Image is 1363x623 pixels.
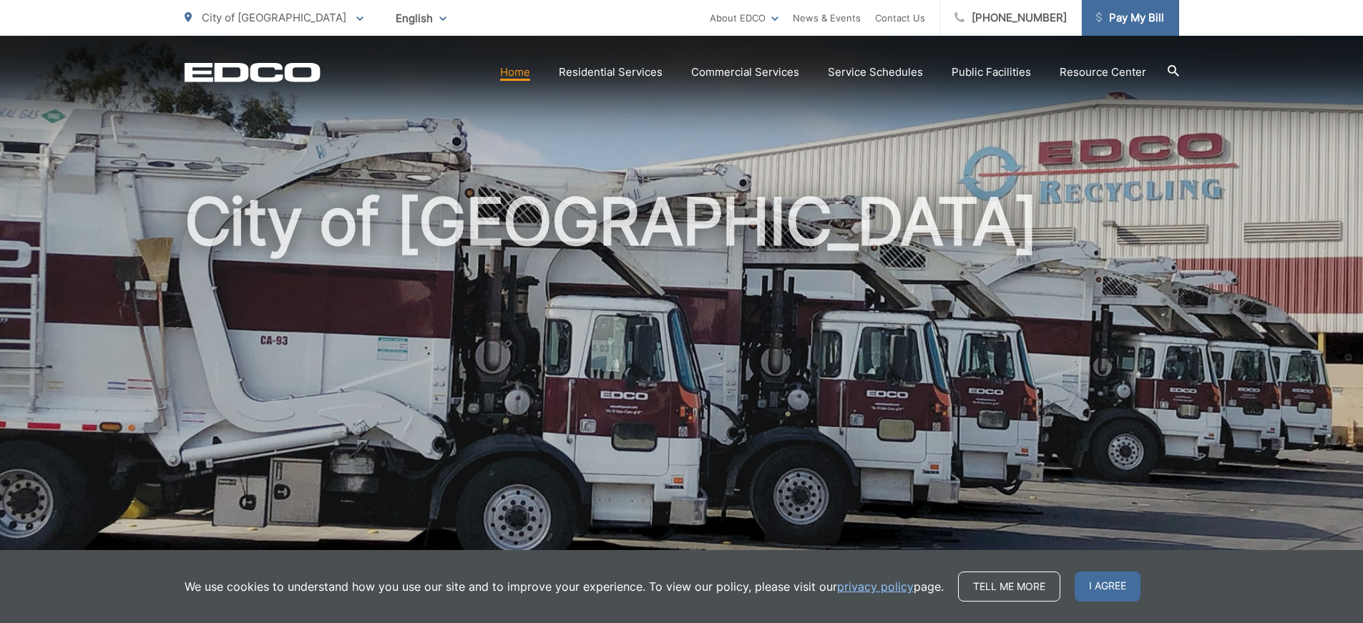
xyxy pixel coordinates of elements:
[875,9,925,26] a: Contact Us
[185,578,944,595] p: We use cookies to understand how you use our site and to improve your experience. To view our pol...
[691,64,799,81] a: Commercial Services
[385,6,457,31] span: English
[793,9,861,26] a: News & Events
[952,64,1031,81] a: Public Facilities
[837,578,914,595] a: privacy policy
[1060,64,1146,81] a: Resource Center
[958,572,1060,602] a: Tell me more
[500,64,530,81] a: Home
[828,64,923,81] a: Service Schedules
[559,64,663,81] a: Residential Services
[1096,9,1164,26] span: Pay My Bill
[710,9,778,26] a: About EDCO
[202,11,346,24] span: City of [GEOGRAPHIC_DATA]
[1075,572,1140,602] span: I agree
[185,62,321,82] a: EDCD logo. Return to the homepage.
